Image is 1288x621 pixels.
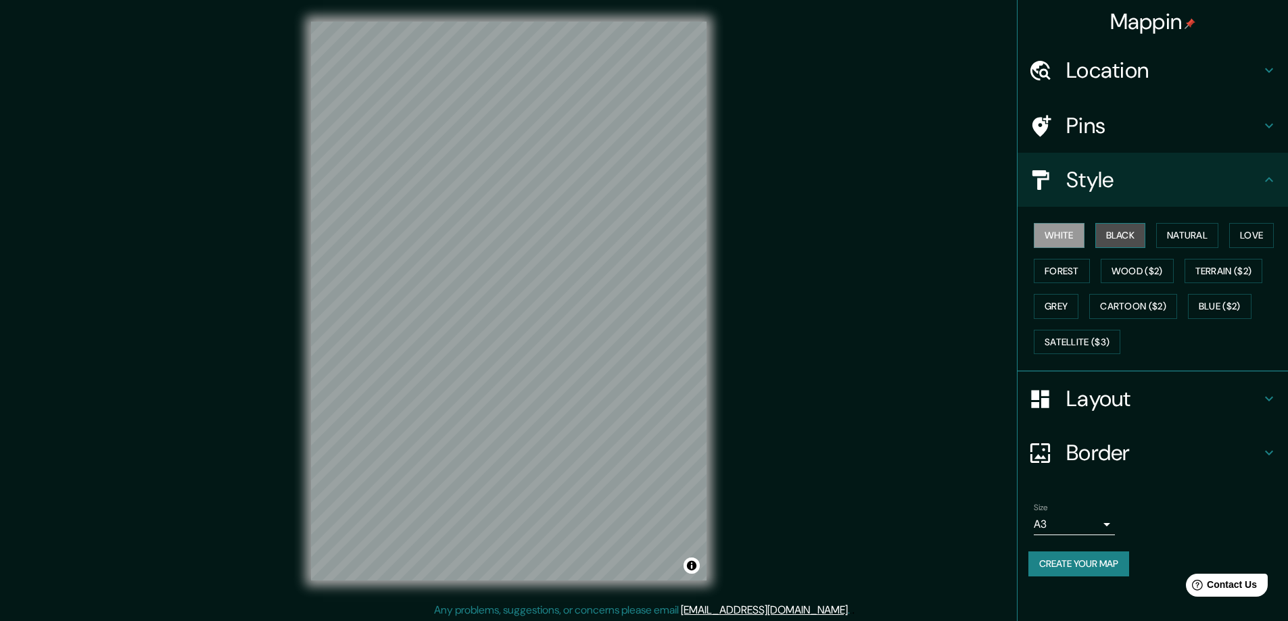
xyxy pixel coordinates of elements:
button: Love [1229,223,1274,248]
div: Pins [1018,99,1288,153]
div: Style [1018,153,1288,207]
p: Any problems, suggestions, or concerns please email . [434,602,850,618]
div: Location [1018,43,1288,97]
button: Satellite ($3) [1034,330,1120,355]
div: Layout [1018,372,1288,426]
h4: Location [1066,57,1261,84]
button: Forest [1034,259,1090,284]
canvas: Map [311,22,707,580]
h4: Style [1066,166,1261,193]
button: Cartoon ($2) [1089,294,1177,319]
h4: Layout [1066,385,1261,412]
button: Wood ($2) [1101,259,1174,284]
h4: Pins [1066,112,1261,139]
div: . [852,602,855,618]
button: Toggle attribution [684,557,700,574]
h4: Mappin [1110,8,1196,35]
div: A3 [1034,514,1115,535]
img: pin-icon.png [1185,18,1195,29]
button: Terrain ($2) [1185,259,1263,284]
div: . [850,602,852,618]
button: Create your map [1028,551,1129,576]
a: [EMAIL_ADDRESS][DOMAIN_NAME] [681,603,848,617]
iframe: Help widget launcher [1168,568,1273,606]
h4: Border [1066,439,1261,466]
button: Grey [1034,294,1078,319]
label: Size [1034,502,1048,514]
button: White [1034,223,1084,248]
button: Blue ($2) [1188,294,1251,319]
button: Natural [1156,223,1218,248]
button: Black [1095,223,1146,248]
div: Border [1018,426,1288,480]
